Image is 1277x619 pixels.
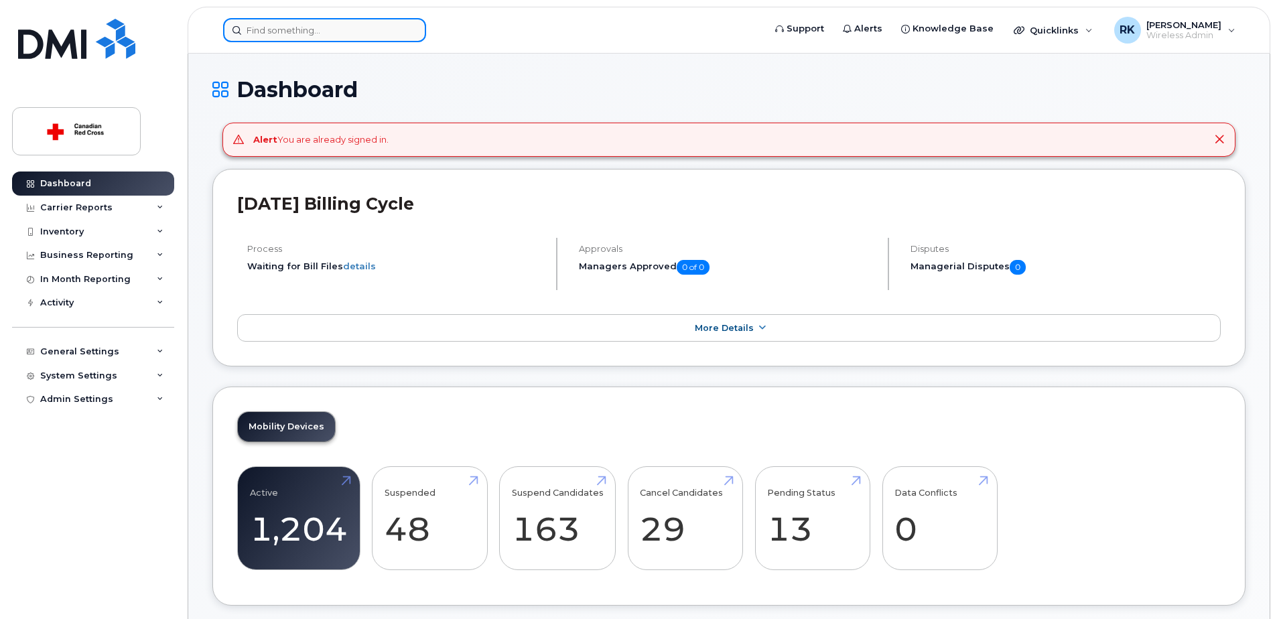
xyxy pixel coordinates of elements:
h5: Managers Approved [579,260,876,275]
span: More Details [695,323,754,333]
span: 0 [1010,260,1026,275]
h5: Managerial Disputes [911,260,1221,275]
h4: Process [247,244,545,254]
h1: Dashboard [212,78,1246,101]
a: Data Conflicts 0 [894,474,985,563]
span: 0 of 0 [677,260,710,275]
a: Pending Status 13 [767,474,858,563]
a: Suspend Candidates 163 [512,474,604,563]
a: Mobility Devices [238,412,335,441]
a: details [343,261,376,271]
a: Active 1,204 [250,474,348,563]
a: Cancel Candidates 29 [640,474,730,563]
li: Waiting for Bill Files [247,260,545,273]
h2: [DATE] Billing Cycle [237,194,1221,214]
strong: Alert [253,134,277,145]
a: Suspended 48 [385,474,475,563]
h4: Disputes [911,244,1221,254]
h4: Approvals [579,244,876,254]
div: You are already signed in. [253,133,389,146]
